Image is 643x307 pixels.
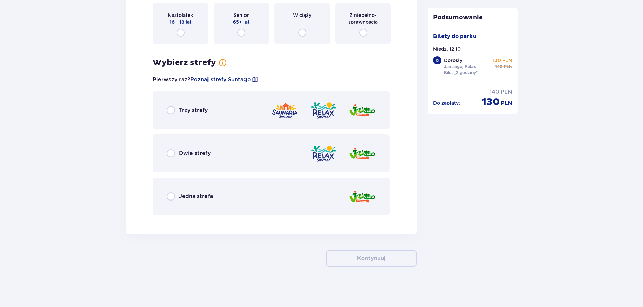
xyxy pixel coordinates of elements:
button: Kontynuuj [326,250,417,267]
span: Nastolatek [168,12,193,19]
span: Senior [234,12,249,19]
p: Pierwszy raz? [153,76,258,83]
p: 130 PLN [493,57,512,64]
p: Podsumowanie [428,13,518,22]
div: 1 x [433,56,441,64]
span: Trzy strefy [179,106,208,114]
p: Do zapłaty : [433,100,460,106]
a: Poznaj strefy Suntago [190,76,251,83]
span: Z niepełno­sprawnością [341,12,385,25]
span: PLN [504,64,512,70]
span: W ciąży [293,12,311,19]
span: 16 - 18 lat [169,19,192,25]
span: 130 [481,96,500,109]
span: 65+ lat [233,19,250,25]
img: Jamango [349,187,376,206]
h3: Wybierz strefy [153,58,216,68]
span: 140 [490,88,499,96]
span: 140 [495,64,503,70]
span: Jedna strefa [179,193,213,200]
p: Niedz. 12.10 [433,45,461,52]
img: Relax [310,101,337,120]
p: Bilet „2 godziny” [444,70,478,76]
p: Kontynuuj [357,255,385,262]
img: Jamango [349,101,376,120]
span: PLN [501,88,512,96]
img: Relax [310,144,337,163]
p: Jamango, Relax [444,64,476,70]
p: Dorosły [444,57,462,64]
span: PLN [501,100,512,107]
span: Dwie strefy [179,150,211,157]
img: Jamango [349,144,376,163]
img: Saunaria [271,101,298,120]
p: Bilety do parku [433,33,477,40]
